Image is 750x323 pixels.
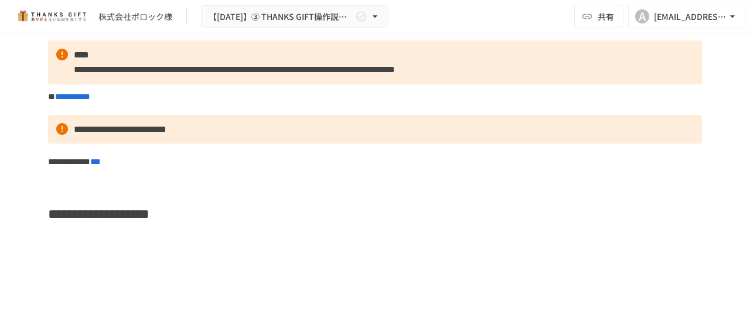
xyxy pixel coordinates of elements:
[598,10,614,23] span: 共有
[209,9,353,24] span: 【[DATE]】➂ THANKS GIFT操作説明/THANKS GIFT[PERSON_NAME]
[628,5,745,28] button: A[EMAIL_ADDRESS][DOMAIN_NAME]
[98,11,172,23] div: 株式会社ポロック様
[14,7,89,26] img: mMP1OxWUAhQbsRWCurg7vIHe5HqDpP7qZo7fRoNLXQh
[635,9,649,23] div: A
[574,5,623,28] button: 共有
[654,9,727,24] div: [EMAIL_ADDRESS][DOMAIN_NAME]
[201,5,388,28] button: 【[DATE]】➂ THANKS GIFT操作説明/THANKS GIFT[PERSON_NAME]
